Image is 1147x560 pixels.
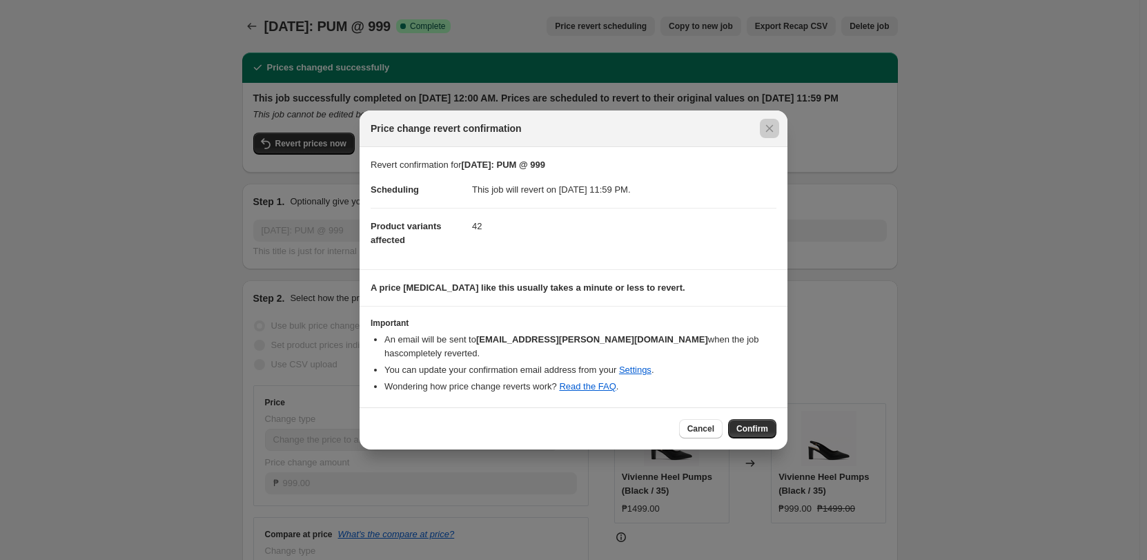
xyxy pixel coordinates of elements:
[371,122,522,135] span: Price change revert confirmation
[371,282,685,293] b: A price [MEDICAL_DATA] like this usually takes a minute or less to revert.
[619,365,651,375] a: Settings
[384,333,776,360] li: An email will be sent to when the job has completely reverted .
[559,381,616,392] a: Read the FAQ
[728,419,776,438] button: Confirm
[472,172,776,208] dd: This job will revert on [DATE] 11:59 PM.
[760,119,779,138] button: Close
[476,334,708,345] b: [EMAIL_ADDRESS][PERSON_NAME][DOMAIN_NAME]
[371,318,776,329] h3: Important
[371,158,776,172] p: Revert confirmation for
[687,423,714,434] span: Cancel
[384,363,776,377] li: You can update your confirmation email address from your .
[462,160,546,170] b: [DATE]: PUM @ 999
[384,380,776,394] li: Wondering how price change reverts work? .
[472,208,776,244] dd: 42
[736,423,768,434] span: Confirm
[371,184,419,195] span: Scheduling
[679,419,723,438] button: Cancel
[371,221,442,245] span: Product variants affected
